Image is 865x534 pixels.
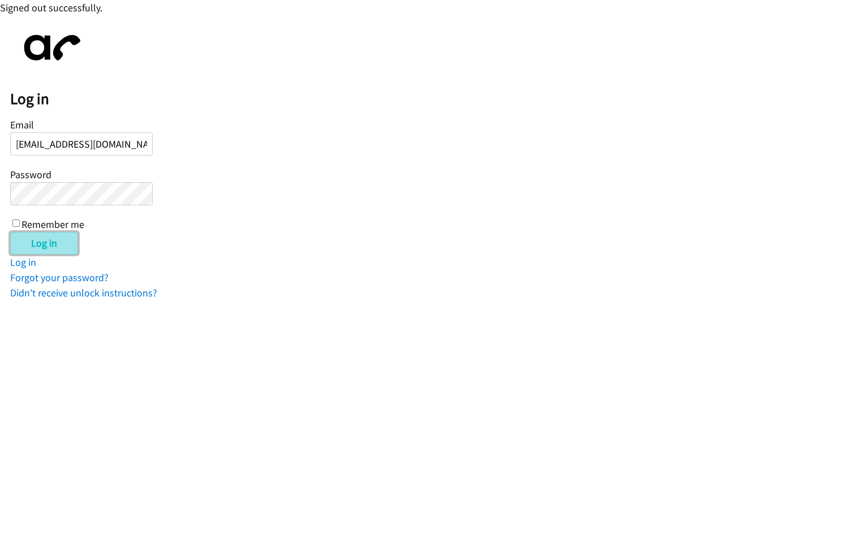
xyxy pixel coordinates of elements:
img: aphone-8a226864a2ddd6a5e75d1ebefc011f4aa8f32683c2d82f3fb0802fe031f96514.svg [10,25,89,70]
input: Log in [10,232,78,255]
label: Email [10,118,34,131]
a: Didn't receive unlock instructions? [10,286,157,299]
h2: Log in [10,89,865,109]
label: Password [10,168,51,181]
a: Forgot your password? [10,271,109,284]
a: Log in [10,256,36,269]
label: Remember me [21,218,84,231]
